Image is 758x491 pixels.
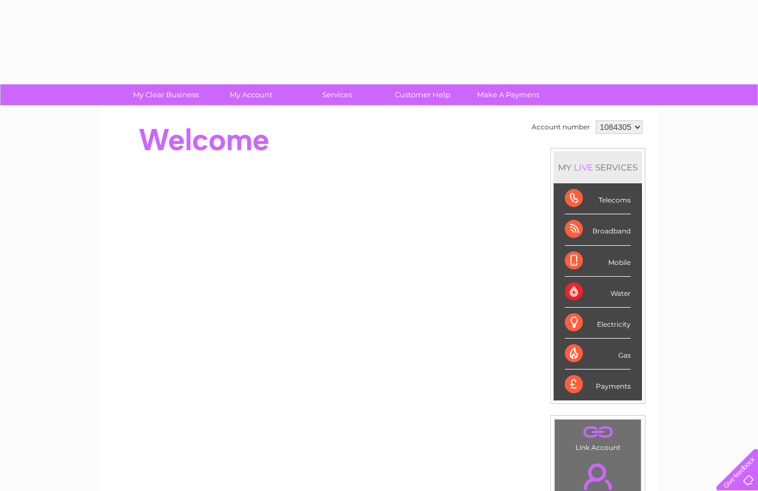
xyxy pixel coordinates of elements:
[565,370,631,400] div: Payments
[565,308,631,339] div: Electricity
[205,84,298,105] a: My Account
[554,151,642,183] div: MY SERVICES
[554,419,641,454] td: Link Account
[558,422,638,442] a: .
[565,183,631,214] div: Telecoms
[565,246,631,277] div: Mobile
[529,118,593,137] td: Account number
[565,277,631,308] div: Water
[462,84,555,105] a: Make A Payment
[376,84,469,105] a: Customer Help
[291,84,384,105] a: Services
[565,214,631,245] div: Broadband
[565,339,631,370] div: Gas
[572,162,595,173] div: LIVE
[119,84,212,105] a: My Clear Business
